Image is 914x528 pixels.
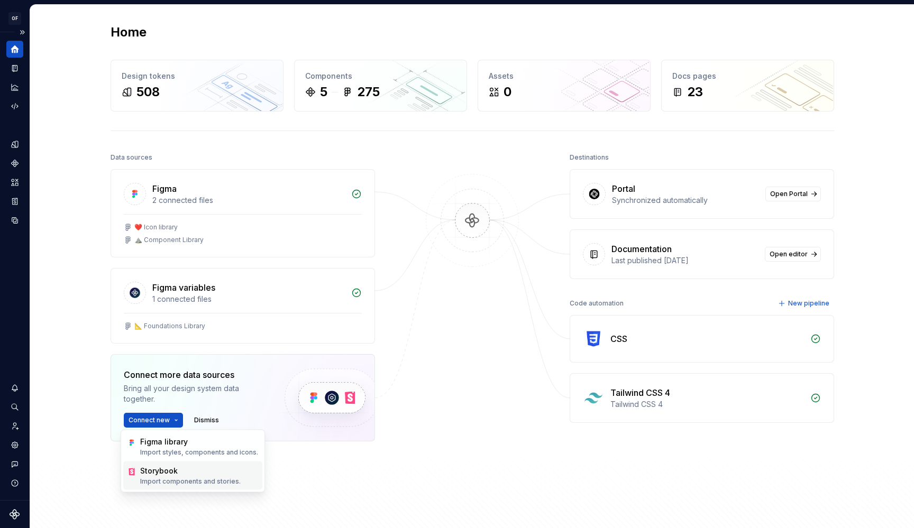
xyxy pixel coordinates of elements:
div: Last published [DATE] [611,255,758,266]
div: Connect more data sources [124,368,267,381]
a: Home [6,41,23,58]
a: Invite team [6,418,23,434]
a: Figma2 connected files❤️ Icon library⛰️ Component Library [111,169,375,257]
a: Open Portal [765,187,821,201]
a: Components5275 [294,60,467,112]
div: 2 connected files [152,195,345,206]
a: Settings [6,437,23,453]
div: Components [305,71,456,81]
div: Storybook [140,466,241,476]
div: Tailwind CSS 4 [610,386,670,399]
button: Search ⌘K [6,399,23,415]
button: Expand sidebar [15,25,30,40]
div: Destinations [570,150,609,165]
a: Documentation [6,60,23,77]
div: Assets [489,71,639,81]
a: Design tokens [6,136,23,153]
div: 1 connected files [152,294,345,304]
div: Tailwind CSS 4 [610,399,804,410]
div: ⛰️ Component Library [134,236,204,244]
div: Figma [152,182,177,195]
div: Portal [612,182,635,195]
span: Connect new [129,416,170,424]
div: CSS [610,332,627,345]
button: Dismiss [189,413,224,428]
a: Design tokens508 [111,60,284,112]
div: 23 [687,84,703,100]
svg: Supernova Logo [10,509,20,520]
div: Synchronized automatically [612,195,759,206]
a: Storybook stories [6,193,23,210]
p: Import components and stories. [140,477,241,486]
div: OF [8,12,21,25]
div: Documentation [611,243,672,255]
a: Docs pages23 [661,60,834,112]
div: Code automation [570,296,624,311]
button: Notifications [6,379,23,396]
button: Connect new [124,413,183,428]
div: Figma library [140,437,258,447]
button: OF [2,7,28,30]
a: Analytics [6,79,23,96]
a: Open editor [765,247,821,262]
a: Components [6,155,23,172]
a: Assets [6,174,23,191]
button: New pipeline [775,296,834,311]
div: Data sources [111,150,152,165]
a: Code automation [6,98,23,115]
div: 275 [357,84,380,100]
div: Bring all your design system data together. [124,383,267,404]
button: Contact support [6,456,23,473]
a: Figma variables1 connected files📐 Foundations Library [111,268,375,344]
span: New pipeline [788,299,829,308]
p: Import styles, components and icons. [140,448,258,457]
div: 0 [504,84,511,100]
div: 5 [320,84,327,100]
div: Design tokens [122,71,272,81]
div: Figma variables [152,281,215,294]
div: Docs pages [672,71,823,81]
span: Open Portal [770,190,808,198]
h2: Home [111,24,147,41]
div: 📐 Foundations Library [134,322,205,330]
div: Connect new [121,430,265,493]
div: 508 [136,84,160,100]
div: ❤️ Icon library [134,223,178,231]
a: Assets0 [478,60,651,112]
span: Dismiss [194,416,219,424]
span: Open editor [770,250,808,258]
a: Data sources [6,212,23,229]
